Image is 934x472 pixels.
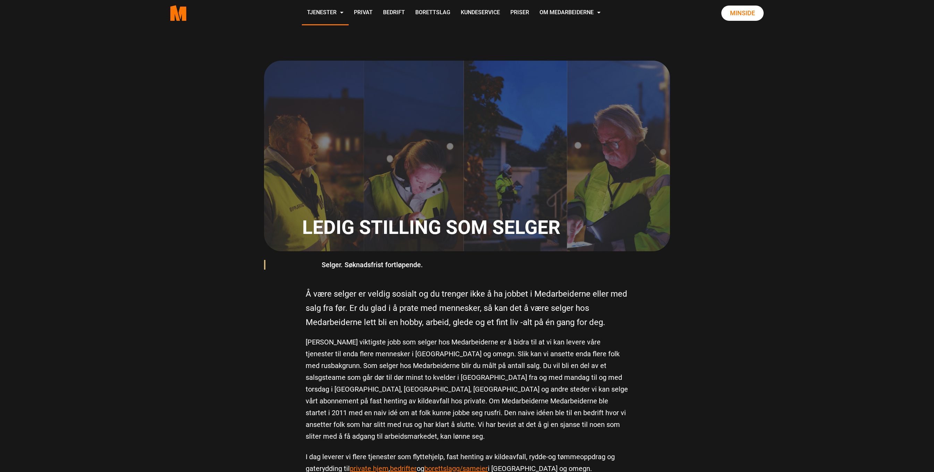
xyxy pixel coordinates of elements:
a: Kundeservice [456,1,505,25]
a: Minside [721,6,764,21]
p: Å være selger er veldig sosialt og du trenger ikke å ha jobbet i Medarbeiderne eller med salg fra... [306,287,628,329]
a: Priser [505,1,534,25]
h1: Ledig stilling som selger [302,214,560,241]
p: [PERSON_NAME] viktigste jobb som selger hos Medarbeiderne er å bidra til at vi kan levere våre tj... [306,336,628,442]
blockquote: Selger. Søknadsfrist fortløpende. [315,256,619,273]
a: Tjenester [302,1,349,25]
a: Privat [349,1,378,25]
a: Borettslag [410,1,456,25]
a: Bedrift [378,1,410,25]
a: Om Medarbeiderne [534,1,606,25]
